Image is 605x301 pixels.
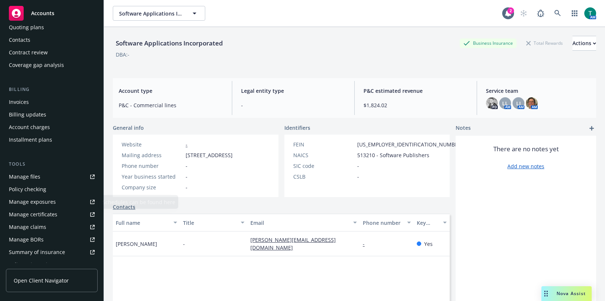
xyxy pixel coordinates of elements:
div: Contract review [9,47,48,58]
span: 513210 - Software Publishers [357,151,429,159]
div: Policy AI ingestions [9,259,56,271]
a: add [587,124,596,133]
span: - [241,101,345,109]
a: Quoting plans [6,21,98,33]
button: Title [180,214,247,231]
span: - [357,173,359,180]
img: photo [526,97,538,109]
div: Policy checking [9,183,46,195]
a: Manage BORs [6,234,98,246]
span: Open Client Navigator [14,277,69,284]
div: DBA: - [116,51,129,58]
span: Account type [119,87,223,95]
span: [US_EMPLOYER_IDENTIFICATION_NUMBER] [357,141,463,148]
a: Manage claims [6,221,98,233]
span: - [183,240,185,248]
a: Invoices [6,96,98,108]
div: Billing updates [9,109,46,121]
div: Key contact [417,219,439,227]
a: Account charges [6,121,98,133]
span: - [357,162,359,170]
span: General info [113,124,144,132]
span: - [186,183,187,191]
a: Start snowing [516,6,531,21]
span: Legal entity type [241,87,345,95]
div: FEIN [293,141,354,148]
a: Contacts [6,34,98,46]
a: [PERSON_NAME][EMAIL_ADDRESS][DOMAIN_NAME] [250,236,336,251]
a: Billing updates [6,109,98,121]
span: P&C - Commercial lines [119,101,223,109]
a: Switch app [567,6,582,21]
div: Email [250,219,349,227]
button: Actions [572,36,596,51]
a: - [186,141,187,148]
div: Software Applications Incorporated [113,38,226,48]
span: There are no notes yet [493,145,559,153]
span: Nova Assist [557,290,586,297]
a: Manage exposures [6,196,98,208]
div: Summary of insurance [9,246,65,258]
div: Drag to move [541,286,551,301]
span: Software Applications Incorporated [119,10,183,17]
div: Manage claims [9,221,46,233]
a: Add new notes [507,162,544,170]
div: Title [183,219,236,227]
button: Software Applications Incorporated [113,6,205,21]
a: Contract review [6,47,98,58]
div: NAICS [293,151,354,159]
span: LI [516,99,521,107]
div: Mailing address [122,151,183,159]
button: Phone number [360,214,414,231]
span: - [186,162,187,170]
div: Invoices [9,96,29,108]
div: Quoting plans [9,21,44,33]
span: Identifiers [284,124,310,132]
div: Actions [572,36,596,50]
a: Accounts [6,3,98,24]
span: LL [502,99,508,107]
div: Company size [122,183,183,191]
a: Installment plans [6,134,98,146]
div: 2 [507,7,514,14]
a: Policy checking [6,183,98,195]
div: Manage exposures [9,196,56,208]
div: Installment plans [9,134,52,146]
span: Accounts [31,10,54,16]
a: Summary of insurance [6,246,98,258]
div: Billing [6,86,98,93]
span: Yes [424,240,433,248]
a: Search [550,6,565,21]
button: Email [247,214,360,231]
span: P&C estimated revenue [364,87,468,95]
div: Phone number [122,162,183,170]
button: Key contact [414,214,450,231]
a: - [363,240,371,247]
a: Report a Bug [533,6,548,21]
button: Nova Assist [541,286,592,301]
a: Manage certificates [6,209,98,220]
span: $1,824.02 [364,101,468,109]
img: photo [486,97,498,109]
div: Account charges [9,121,50,133]
div: Manage BORs [9,234,44,246]
div: CSLB [293,173,354,180]
div: Contacts [9,34,30,46]
div: Tools [6,160,98,168]
div: Total Rewards [523,38,567,48]
div: Coverage gap analysis [9,59,64,71]
span: Service team [486,87,590,95]
span: [STREET_ADDRESS] [186,151,233,159]
span: [PERSON_NAME] [116,240,157,248]
div: Business Insurance [460,38,517,48]
div: Manage files [9,171,40,183]
a: Coverage gap analysis [6,59,98,71]
div: Phone number [363,219,403,227]
div: SIC code [293,162,354,170]
span: - [186,173,187,180]
div: Year business started [122,173,183,180]
div: Full name [116,219,169,227]
a: Policy AI ingestions [6,259,98,271]
div: Website [122,141,183,148]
